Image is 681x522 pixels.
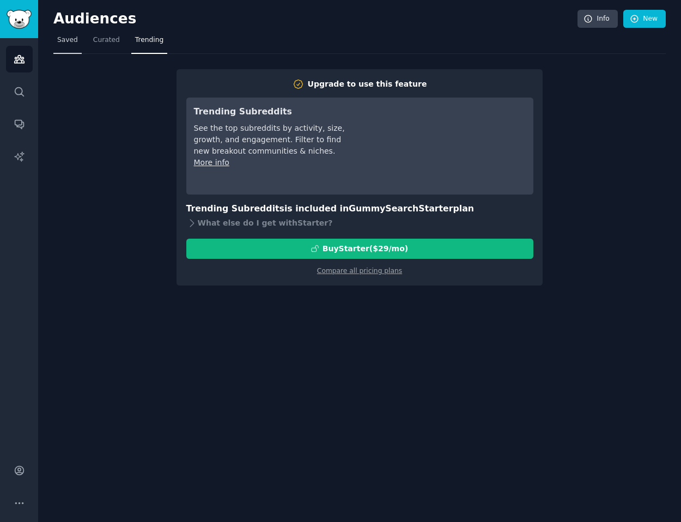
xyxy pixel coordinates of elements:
a: Compare all pricing plans [317,267,402,275]
a: Info [577,10,618,28]
a: Saved [53,32,82,54]
a: More info [194,158,229,167]
img: GummySearch logo [7,10,32,29]
h2: Audiences [53,10,577,28]
a: Trending [131,32,167,54]
span: Saved [57,35,78,45]
h3: Trending Subreddits [194,105,347,119]
span: Trending [135,35,163,45]
a: Curated [89,32,124,54]
h3: Trending Subreddits is included in plan [186,202,533,216]
div: Upgrade to use this feature [308,78,427,90]
div: What else do I get with Starter ? [186,216,533,231]
a: New [623,10,666,28]
span: Curated [93,35,120,45]
iframe: YouTube video player [362,105,526,187]
div: Buy Starter ($ 29 /mo ) [323,243,408,254]
div: See the top subreddits by activity, size, growth, and engagement. Filter to find new breakout com... [194,123,347,157]
button: BuyStarter($29/mo) [186,239,533,259]
span: GummySearch Starter [349,203,453,214]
